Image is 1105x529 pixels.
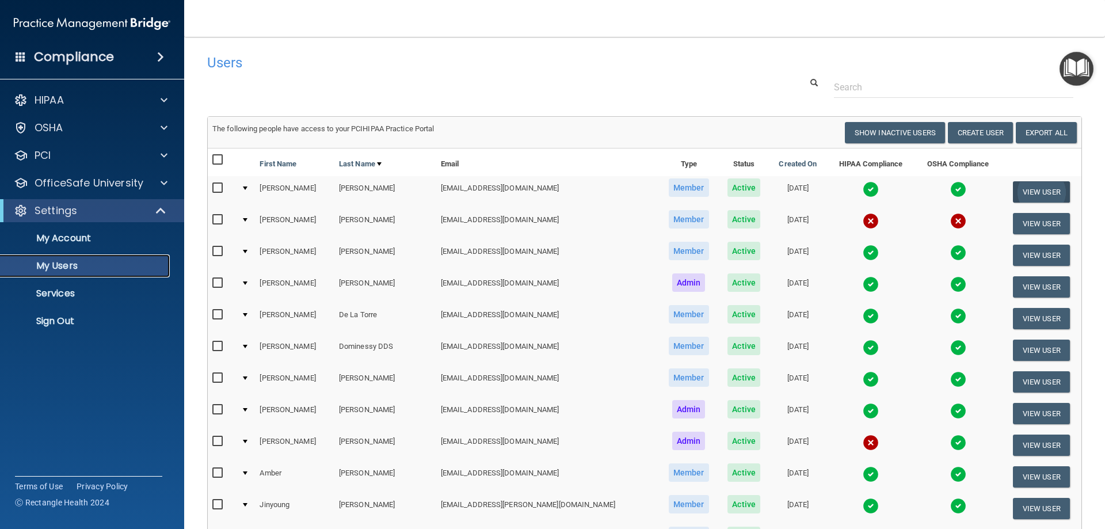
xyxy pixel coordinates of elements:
button: Show Inactive Users [845,122,945,143]
span: Member [669,463,709,482]
td: [EMAIL_ADDRESS][DOMAIN_NAME] [436,366,659,398]
td: [PERSON_NAME] [255,398,334,429]
td: [DATE] [769,176,826,208]
img: tick.e7d51cea.svg [950,371,966,387]
span: Active [727,273,760,292]
th: Status [719,149,769,176]
button: View User [1013,498,1070,519]
th: Email [436,149,659,176]
td: [PERSON_NAME] [334,176,436,208]
td: [DATE] [769,208,826,239]
td: [DATE] [769,461,826,493]
button: Open Resource Center [1060,52,1093,86]
span: Member [669,368,709,387]
td: [DATE] [769,271,826,303]
td: [PERSON_NAME] [334,239,436,271]
td: [DATE] [769,429,826,461]
button: View User [1013,403,1070,424]
button: View User [1013,245,1070,266]
td: [PERSON_NAME] [255,366,334,398]
td: [PERSON_NAME] [255,239,334,271]
span: The following people have access to your PCIHIPAA Practice Portal [212,124,435,133]
td: [PERSON_NAME] [255,271,334,303]
td: [EMAIL_ADDRESS][DOMAIN_NAME] [436,176,659,208]
td: [PERSON_NAME] [255,429,334,461]
td: [DATE] [769,493,826,524]
button: View User [1013,466,1070,488]
td: [EMAIL_ADDRESS][DOMAIN_NAME] [436,398,659,429]
a: First Name [260,157,296,171]
button: View User [1013,181,1070,203]
td: [EMAIL_ADDRESS][DOMAIN_NAME] [436,429,659,461]
span: Member [669,178,709,197]
img: tick.e7d51cea.svg [950,308,966,324]
a: PCI [14,149,167,162]
button: View User [1013,371,1070,393]
a: OfficeSafe University [14,176,167,190]
span: Admin [672,400,706,418]
a: Created On [779,157,817,171]
button: View User [1013,276,1070,298]
td: [PERSON_NAME] [334,366,436,398]
img: cross.ca9f0e7f.svg [950,213,966,229]
p: My Account [7,233,165,244]
img: cross.ca9f0e7f.svg [863,435,879,451]
span: Member [669,495,709,513]
span: Member [669,305,709,324]
th: HIPAA Compliance [826,149,915,176]
td: [DATE] [769,334,826,366]
p: My Users [7,260,165,272]
span: Active [727,400,760,418]
img: PMB logo [14,12,170,35]
td: [PERSON_NAME] [255,176,334,208]
span: Active [727,463,760,482]
p: Services [7,288,165,299]
td: [PERSON_NAME] [334,271,436,303]
h4: Users [207,55,710,70]
span: Active [727,305,760,324]
img: tick.e7d51cea.svg [863,181,879,197]
img: tick.e7d51cea.svg [863,308,879,324]
img: tick.e7d51cea.svg [863,245,879,261]
td: De La Torre [334,303,436,334]
td: [PERSON_NAME] [334,208,436,239]
img: tick.e7d51cea.svg [863,403,879,419]
td: Jinyoung [255,493,334,524]
td: [EMAIL_ADDRESS][DOMAIN_NAME] [436,271,659,303]
img: tick.e7d51cea.svg [863,498,879,514]
span: Member [669,337,709,355]
td: Amber [255,461,334,493]
span: Active [727,337,760,355]
td: [DATE] [769,398,826,429]
td: [EMAIL_ADDRESS][DOMAIN_NAME] [436,239,659,271]
span: Active [727,178,760,197]
span: Admin [672,273,706,292]
td: [EMAIL_ADDRESS][DOMAIN_NAME] [436,461,659,493]
input: Search [834,77,1073,98]
img: tick.e7d51cea.svg [863,466,879,482]
span: Active [727,495,760,513]
img: tick.e7d51cea.svg [950,181,966,197]
td: [PERSON_NAME] [334,398,436,429]
p: PCI [35,149,51,162]
th: OSHA Compliance [915,149,1001,176]
h4: Compliance [34,49,114,65]
span: Member [669,210,709,229]
td: [PERSON_NAME] [255,303,334,334]
td: [PERSON_NAME] [334,461,436,493]
td: [EMAIL_ADDRESS][DOMAIN_NAME] [436,303,659,334]
td: [EMAIL_ADDRESS][DOMAIN_NAME] [436,334,659,366]
span: Active [727,210,760,229]
img: tick.e7d51cea.svg [950,340,966,356]
a: Export All [1016,122,1077,143]
img: tick.e7d51cea.svg [863,276,879,292]
span: Active [727,432,760,450]
span: Admin [672,432,706,450]
img: cross.ca9f0e7f.svg [863,213,879,229]
p: OfficeSafe University [35,176,143,190]
td: [PERSON_NAME] [334,429,436,461]
img: tick.e7d51cea.svg [863,371,879,387]
span: Member [669,242,709,260]
button: View User [1013,213,1070,234]
span: Active [727,368,760,387]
